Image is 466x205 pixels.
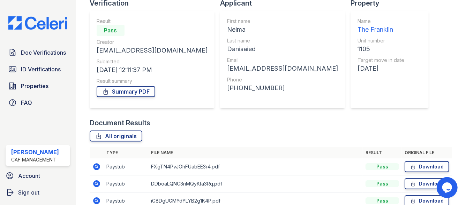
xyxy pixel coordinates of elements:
div: Email [227,57,338,64]
div: Creator [97,39,208,46]
th: File name [148,147,363,158]
td: Paystub [104,175,148,192]
div: Result [97,18,208,25]
div: [EMAIL_ADDRESS][DOMAIN_NAME] [97,46,208,55]
div: [EMAIL_ADDRESS][DOMAIN_NAME] [227,64,338,73]
th: Original file [402,147,452,158]
div: [DATE] [358,64,404,73]
span: Sign out [18,188,39,197]
a: Download [405,178,449,189]
div: Result summary [97,78,208,85]
span: Account [18,172,40,180]
span: FAQ [21,98,32,107]
th: Type [104,147,148,158]
td: DDboaLQNC3nMQyKta3Rq.pdf [148,175,363,192]
a: ID Verifications [6,62,70,76]
div: Danisaied [227,44,338,54]
span: Properties [21,82,48,90]
div: Neima [227,25,338,34]
span: ID Verifications [21,65,61,73]
div: Target move in date [358,57,404,64]
div: Document Results [90,118,150,128]
a: Download [405,161,449,172]
div: First name [227,18,338,25]
a: Doc Verifications [6,46,70,60]
a: Sign out [3,186,73,199]
span: Doc Verifications [21,48,66,57]
div: Unit number [358,37,404,44]
div: Phone [227,76,338,83]
a: Account [3,169,73,183]
a: Name The Franklin [358,18,404,34]
div: 1105 [358,44,404,54]
div: Pass [366,163,399,170]
div: [PERSON_NAME] [11,148,59,156]
td: Paystub [104,158,148,175]
div: [PHONE_NUMBER] [227,83,338,93]
iframe: chat widget [437,177,459,198]
div: [DATE] 12:11:37 PM [97,65,208,75]
div: Last name [227,37,338,44]
a: FAQ [6,96,70,110]
th: Result [363,147,402,158]
td: FXgTN4PvJOhFUabEE3r4.pdf [148,158,363,175]
div: Pass [366,197,399,204]
div: Name [358,18,404,25]
a: All originals [90,131,142,142]
div: CAF Management [11,156,59,163]
img: CE_Logo_Blue-a8612792a0a2168367f1c8372b55b34899dd931a85d93a1a3d3e32e68fde9ad4.png [3,16,73,30]
div: Pass [97,25,125,36]
a: Summary PDF [97,86,155,97]
div: The Franklin [358,25,404,34]
a: Properties [6,79,70,93]
div: Submitted [97,58,208,65]
div: Pass [366,180,399,187]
